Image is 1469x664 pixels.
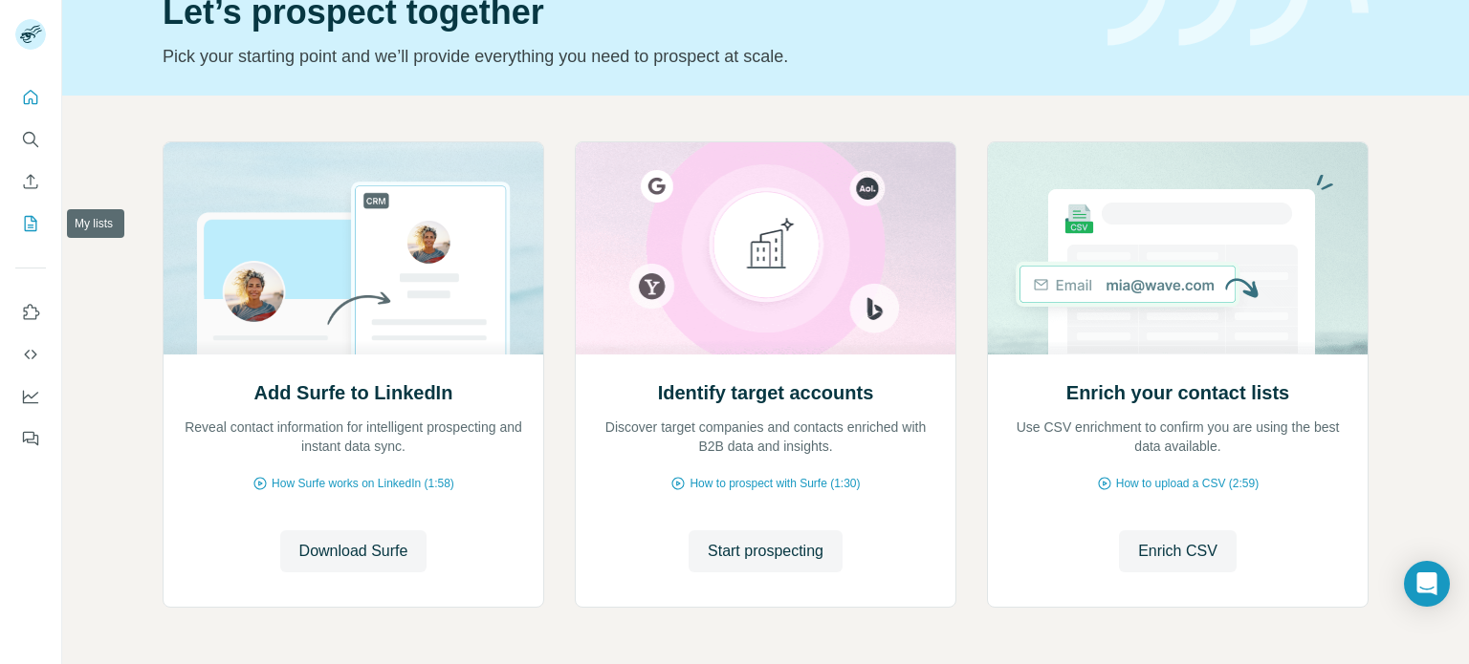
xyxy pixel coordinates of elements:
[1119,530,1237,572] button: Enrich CSV
[272,475,454,492] span: How Surfe works on LinkedIn (1:58)
[15,295,46,330] button: Use Surfe on LinkedIn
[575,142,956,354] img: Identify target accounts
[690,475,860,492] span: How to prospect with Surfe (1:30)
[280,530,428,572] button: Download Surfe
[163,43,1085,70] p: Pick your starting point and we’ll provide everything you need to prospect at scale.
[1116,475,1259,492] span: How to upload a CSV (2:59)
[163,142,544,354] img: Add Surfe to LinkedIn
[1066,379,1289,406] h2: Enrich your contact lists
[254,379,453,406] h2: Add Surfe to LinkedIn
[658,379,874,406] h2: Identify target accounts
[15,122,46,157] button: Search
[183,418,524,456] p: Reveal contact information for intelligent prospecting and instant data sync.
[299,540,408,563] span: Download Surfe
[1404,561,1450,607] div: Open Intercom Messenger
[15,80,46,115] button: Quick start
[689,530,843,572] button: Start prospecting
[987,142,1369,354] img: Enrich your contact lists
[1007,418,1348,456] p: Use CSV enrichment to confirm you are using the best data available.
[15,337,46,372] button: Use Surfe API
[15,379,46,414] button: Dashboard
[15,164,46,199] button: Enrich CSV
[15,421,46,456] button: Feedback
[708,540,823,563] span: Start prospecting
[15,206,46,241] button: My lists
[1138,540,1217,563] span: Enrich CSV
[595,418,936,456] p: Discover target companies and contacts enriched with B2B data and insights.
